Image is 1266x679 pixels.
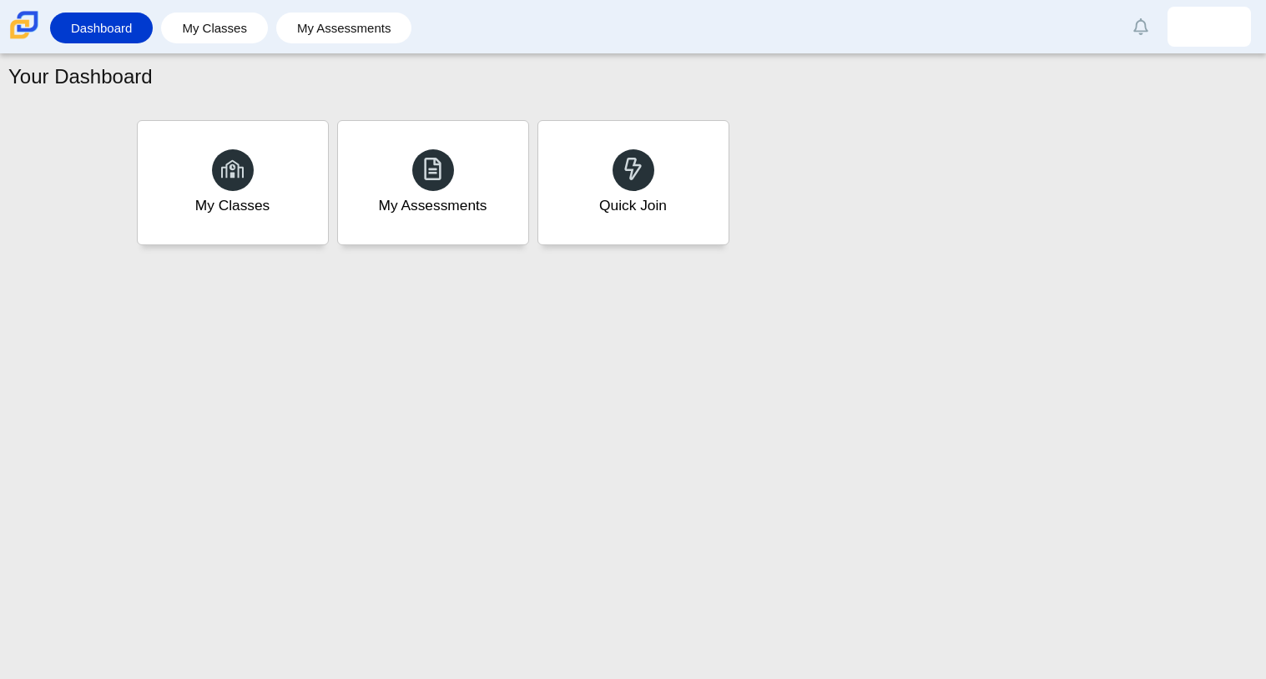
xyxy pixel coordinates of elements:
[137,120,329,245] a: My Classes
[195,195,270,216] div: My Classes
[7,31,42,45] a: Carmen School of Science & Technology
[169,13,260,43] a: My Classes
[1122,8,1159,45] a: Alerts
[1168,7,1251,47] a: juan.gomezmartinez.Ko7fpy
[1196,13,1223,40] img: juan.gomezmartinez.Ko7fpy
[537,120,729,245] a: Quick Join
[58,13,144,43] a: Dashboard
[379,195,487,216] div: My Assessments
[7,8,42,43] img: Carmen School of Science & Technology
[337,120,529,245] a: My Assessments
[599,195,667,216] div: Quick Join
[8,63,153,91] h1: Your Dashboard
[285,13,404,43] a: My Assessments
